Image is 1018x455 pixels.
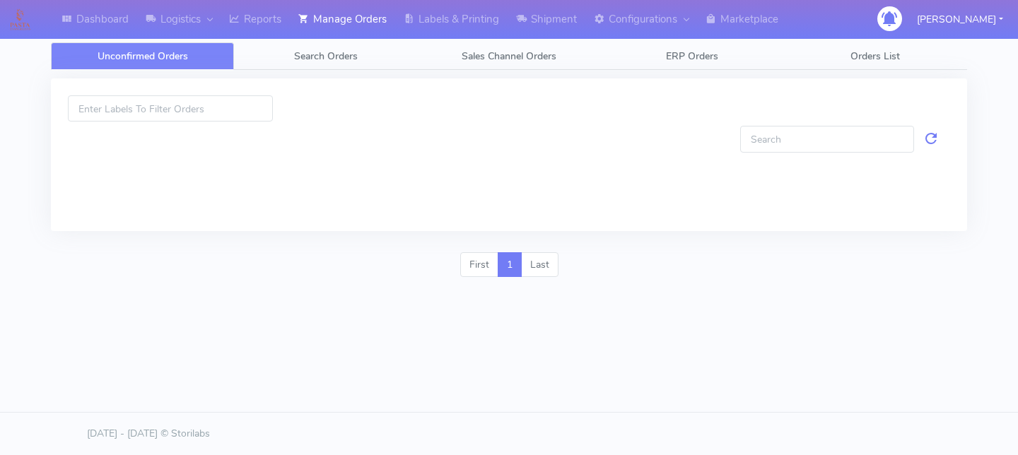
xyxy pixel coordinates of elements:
[740,126,914,152] input: Search
[51,42,967,70] ul: Tabs
[462,49,556,63] span: Sales Channel Orders
[98,49,188,63] span: Unconfirmed Orders
[906,5,1014,34] button: [PERSON_NAME]
[68,95,273,122] input: Enter Labels To Filter Orders
[850,49,900,63] span: Orders List
[666,49,718,63] span: ERP Orders
[294,49,358,63] span: Search Orders
[498,252,522,278] a: 1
